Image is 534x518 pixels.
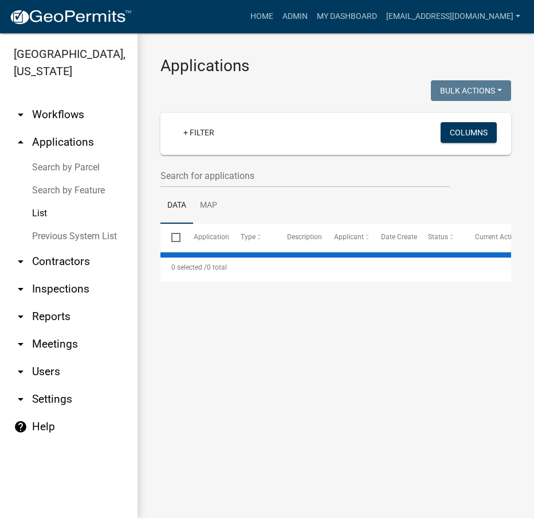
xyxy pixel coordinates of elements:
[334,233,364,241] span: Applicant
[14,282,28,296] i: arrow_drop_down
[171,263,207,271] span: 0 selected /
[14,337,28,351] i: arrow_drop_down
[160,164,450,188] input: Search for applications
[246,6,278,28] a: Home
[193,188,224,224] a: Map
[278,6,312,28] a: Admin
[431,80,511,101] button: Bulk Actions
[194,233,256,241] span: Application Number
[14,255,28,268] i: arrow_drop_down
[428,233,448,241] span: Status
[14,310,28,324] i: arrow_drop_down
[14,392,28,406] i: arrow_drop_down
[182,224,229,251] datatable-header-cell: Application Number
[174,122,223,143] a: + Filter
[160,224,182,251] datatable-header-cell: Select
[475,233,523,241] span: Current Activity
[160,253,511,282] div: 0 total
[287,233,322,241] span: Description
[370,224,417,251] datatable-header-cell: Date Created
[160,188,193,224] a: Data
[323,224,370,251] datatable-header-cell: Applicant
[381,233,421,241] span: Date Created
[417,224,464,251] datatable-header-cell: Status
[276,224,323,251] datatable-header-cell: Description
[14,108,28,122] i: arrow_drop_down
[464,224,511,251] datatable-header-cell: Current Activity
[312,6,382,28] a: My Dashboard
[241,233,256,241] span: Type
[14,135,28,149] i: arrow_drop_up
[229,224,276,251] datatable-header-cell: Type
[441,122,497,143] button: Columns
[382,6,525,28] a: [EMAIL_ADDRESS][DOMAIN_NAME]
[160,56,511,76] h3: Applications
[14,420,28,434] i: help
[14,365,28,379] i: arrow_drop_down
